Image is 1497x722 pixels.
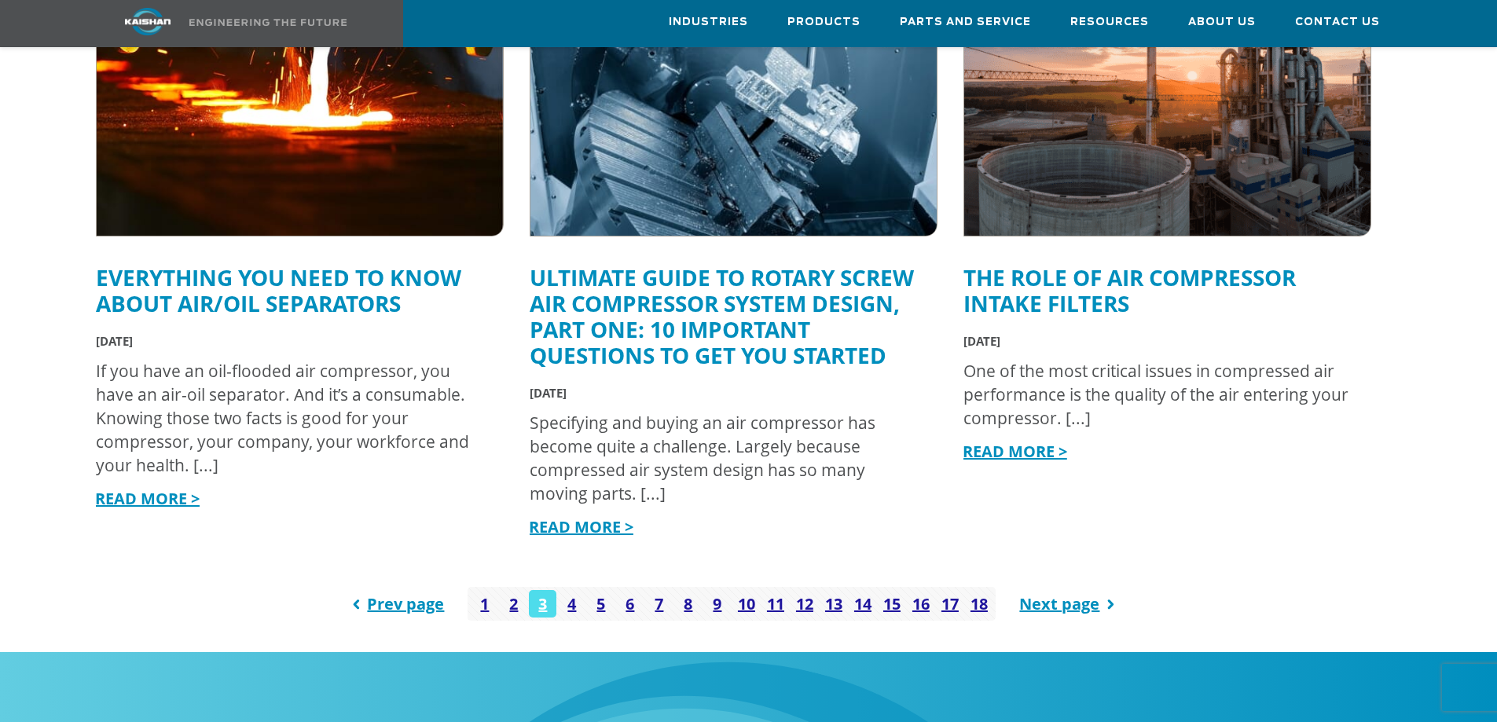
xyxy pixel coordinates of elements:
[89,8,207,35] img: kaishan logo
[907,590,934,618] a: 16
[587,590,615,618] a: 5
[936,590,963,618] a: 17
[965,590,992,618] a: 18
[345,587,444,621] a: Prev page
[529,516,633,537] a: READ MORE >
[787,13,860,31] span: Products
[189,19,347,26] img: Engineering the future
[1295,13,1380,31] span: Contact Us
[878,590,905,618] a: 15
[963,333,1000,349] span: [DATE]
[96,359,488,477] div: If you have an oil-flooded air compressor, you have an air-oil separator. And it’s a consumable. ...
[703,590,731,618] a: 9
[761,590,789,618] a: 11
[849,590,876,618] a: 14
[669,13,748,31] span: Industries
[645,590,673,618] a: 7
[530,411,922,505] div: Specifying and buying an air compressor has become quite a challenge. Largely because compressed ...
[674,590,702,618] a: 8
[820,590,847,618] a: 13
[1070,13,1149,31] span: Resources
[500,590,527,618] a: 2
[95,488,200,509] a: READ MORE >
[1188,1,1256,43] a: About Us
[96,333,133,349] span: [DATE]
[616,590,644,618] a: 6
[471,590,498,618] a: 1
[530,385,567,401] span: [DATE]
[529,590,556,618] a: 3
[96,262,461,318] a: Everything You Need to Know About Air/Oil Separators
[787,1,860,43] a: Products
[732,590,760,618] a: 10
[963,441,1067,462] a: READ MORE >
[669,1,748,43] a: Industries
[963,262,1296,318] a: The Role of Air Compressor Intake Filters
[1188,13,1256,31] span: About Us
[900,1,1031,43] a: Parts and Service
[1295,1,1380,43] a: Contact Us
[900,13,1031,31] span: Parts and Service
[530,262,914,370] a: Ultimate Guide to Rotary Screw Air Compressor System Design, Part One: 10 Important Questions To ...
[791,590,818,618] a: 12
[558,590,585,618] a: 4
[1019,587,1121,621] a: Next page
[1070,1,1149,43] a: Resources
[963,359,1356,430] div: One of the most critical issues in compressed air performance is the quality of the air entering ...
